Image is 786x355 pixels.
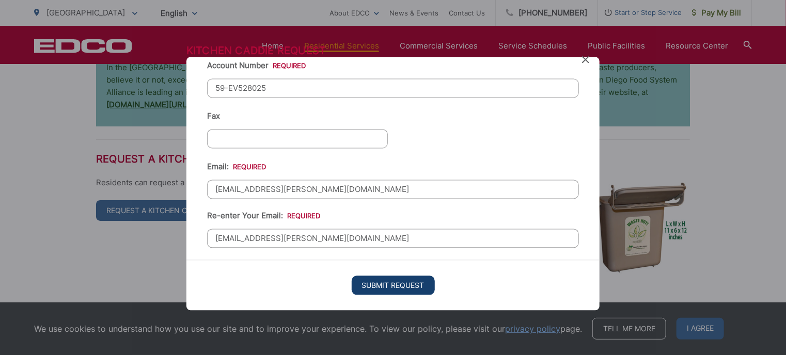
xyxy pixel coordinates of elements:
[207,112,220,121] label: Fax
[352,276,435,295] input: Submit Request
[207,61,306,71] label: Account Number
[207,163,266,172] label: Email:
[186,45,600,57] h3: Kitchen Caddie Request
[207,212,320,221] label: Re-enter Your Email:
